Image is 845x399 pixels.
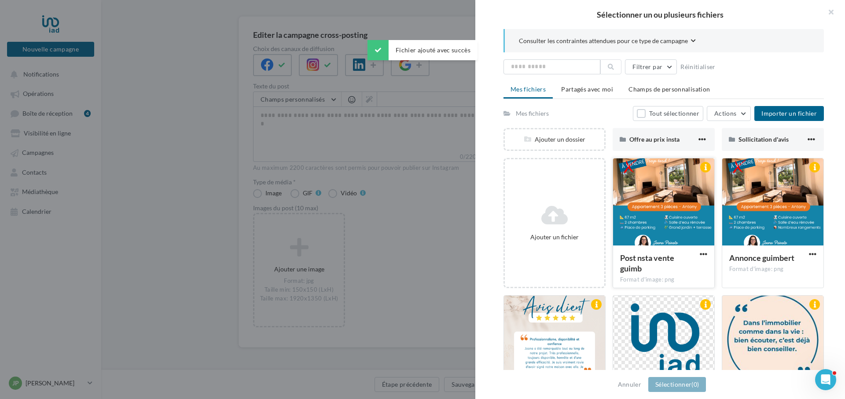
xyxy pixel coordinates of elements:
[629,135,680,143] span: Offre au prix insta
[761,110,817,117] span: Importer un fichier
[754,106,824,121] button: Importer un fichier
[620,253,674,273] span: Post nsta vente guimb
[489,11,831,18] h2: Sélectionner un ou plusieurs fichiers
[519,37,688,45] span: Consulter les contraintes attendues pour ce type de campagne
[561,85,613,93] span: Partagés avec moi
[625,59,677,74] button: Filtrer par
[815,369,836,390] iframe: Intercom live chat
[691,381,699,388] span: (0)
[738,135,789,143] span: Sollicitation d'avis
[633,106,703,121] button: Tout sélectionner
[648,377,706,392] button: Sélectionner(0)
[714,110,736,117] span: Actions
[508,233,601,242] div: Ajouter un fichier
[511,85,546,93] span: Mes fichiers
[367,40,478,60] div: Fichier ajouté avec succès
[628,85,710,93] span: Champs de personnalisation
[505,135,604,144] div: Ajouter un dossier
[516,109,549,118] div: Mes fichiers
[729,253,794,263] span: Annonce guimbert
[614,379,645,390] button: Annuler
[519,36,696,47] button: Consulter les contraintes attendues pour ce type de campagne
[677,62,719,72] button: Réinitialiser
[729,265,816,273] div: Format d'image: png
[620,276,707,284] div: Format d'image: png
[707,106,751,121] button: Actions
